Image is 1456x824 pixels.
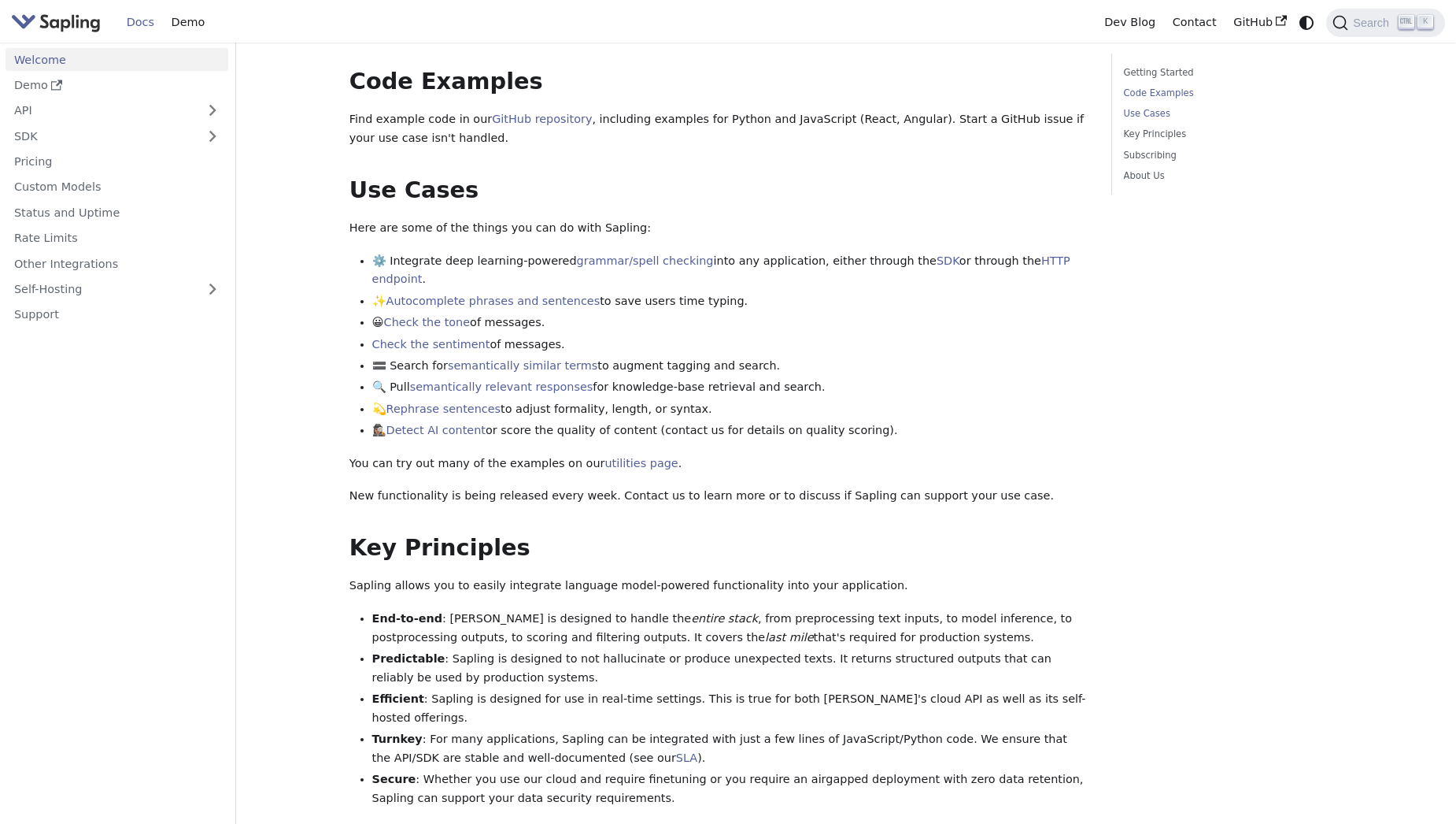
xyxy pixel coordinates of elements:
[1124,127,1337,142] a: Key Principles
[386,424,486,436] a: Detect AI content
[6,74,228,97] a: Demo
[163,10,213,35] a: Demo
[384,316,470,328] a: Check the tone
[197,99,228,122] button: Expand sidebar category 'API'
[1295,11,1318,34] button: Switch between dark and light mode (currently system mode)
[372,378,1089,397] li: 🔍 Pull for knowledge-base retrieval and search.
[349,455,1089,473] p: You can try out many of the examples on our .
[676,752,697,764] a: SLA
[372,336,1089,354] li: of messages.
[6,124,197,147] a: SDK
[118,10,163,35] a: Docs
[386,295,601,307] a: Autocomplete phrases and sentences
[372,400,1089,419] li: 💫 to adjust formality, length, or syntax.
[372,421,1089,440] li: 🕵🏽‍♀️ or score the quality of content (contact us for details on quality scoring).
[1164,10,1225,35] a: Contact
[1124,65,1337,80] a: Getting Started
[1417,15,1433,29] kbd: K
[11,11,106,34] a: Sapling.ai
[1124,169,1337,184] a: About Us
[349,110,1089,148] p: Find example code in our , including examples for Python and JavaScript (React, Angular). Start a...
[604,457,678,470] a: utilities page
[197,124,228,147] button: Expand sidebar category 'SDK'
[372,314,1089,332] li: 😀 of messages.
[6,99,197,122] a: API
[349,68,1089,96] h2: Code Examples
[937,254,959,267] a: SDK
[492,113,592,125] a: GitHub repository
[1124,148,1337,163] a: Subscribing
[349,219,1089,238] p: Here are some of the things you can do with Sapling:
[577,254,714,267] a: grammar/spell checking
[372,292,1089,311] li: ✨ to save users time typing.
[349,534,1089,562] h2: Key Principles
[1124,106,1337,121] a: Use Cases
[1348,17,1399,29] span: Search
[6,252,228,275] a: Other Integrations
[765,631,813,644] em: last mile
[1225,10,1295,35] a: GitHub
[6,176,228,199] a: Custom Models
[6,303,228,326] a: Support
[372,357,1089,376] li: 🟰 Search for to augment tagging and search.
[372,338,490,351] a: Check the sentiment
[372,612,442,625] strong: End-to-end
[372,254,1070,286] a: HTTP endpoint
[6,201,228,224] a: Status and Uptime
[448,359,597,372] a: semantically similar terms
[372,730,1089,768] li: : For many applications, Sapling can be integrated with just a few lines of JavaScript/Python cod...
[6,278,228,301] a: Self-Hosting
[1124,86,1337,101] a: Code Examples
[349,176,1089,205] h2: Use Cases
[1326,9,1444,37] button: Search (Ctrl+K)
[372,770,1089,808] li: : Whether you use our cloud and require finetuning or you require an airgapped deployment with ze...
[372,773,416,785] strong: Secure
[372,690,1089,728] li: : Sapling is designed for use in real-time settings. This is true for both [PERSON_NAME]'s cloud ...
[11,11,101,34] img: Sapling.ai
[410,380,593,393] a: semantically relevant responses
[372,650,1089,688] li: : Sapling is designed to not hallucinate or produce unexpected texts. It returns structured outpu...
[349,577,1089,596] p: Sapling allows you to easily integrate language model-powered functionality into your application.
[349,487,1089,506] p: New functionality is being released every week. Contact us to learn more or to discuss if Sapling...
[6,150,228,173] a: Pricing
[372,692,424,705] strong: Efficient
[386,403,501,415] a: Rephrase sentences
[372,733,423,745] strong: Turnkey
[372,652,445,665] strong: Predictable
[372,252,1089,290] li: ⚙️ Integrate deep learning-powered into any application, either through the or through the .
[1096,10,1163,35] a: Dev Blog
[6,48,228,71] a: Welcome
[691,612,758,625] em: entire stack
[6,227,228,250] a: Rate Limits
[372,610,1089,648] li: : [PERSON_NAME] is designed to handle the , from preprocessing text inputs, to model inference, t...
